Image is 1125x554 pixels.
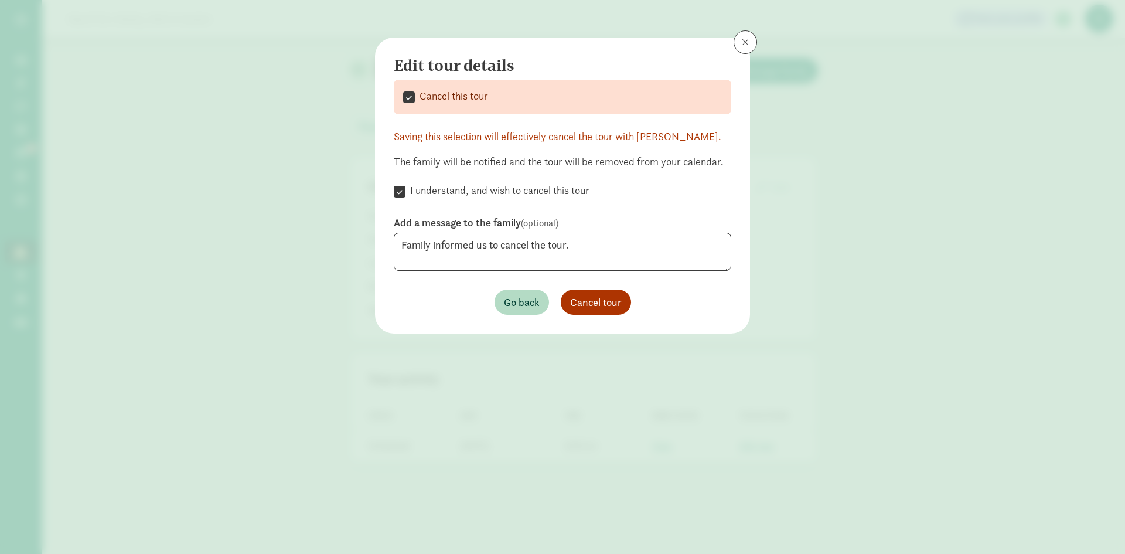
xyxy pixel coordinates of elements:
div: Saving this selection will effectively cancel the tour with [PERSON_NAME]. [394,128,731,144]
button: Go back [495,290,549,315]
label: Cancel this tour [415,89,488,103]
span: Cancel tour [570,294,622,310]
div: The family will be notified and the tour will be removed from your calendar. [394,154,731,169]
button: Cancel tour [561,290,631,315]
h4: Edit tour details [394,56,722,75]
iframe: Chat Widget [1066,498,1125,554]
label: I understand, and wish to cancel this tour [405,183,589,198]
span: (optional) [521,217,558,229]
label: Add a message to the family [394,216,731,230]
span: Go back [504,294,540,310]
